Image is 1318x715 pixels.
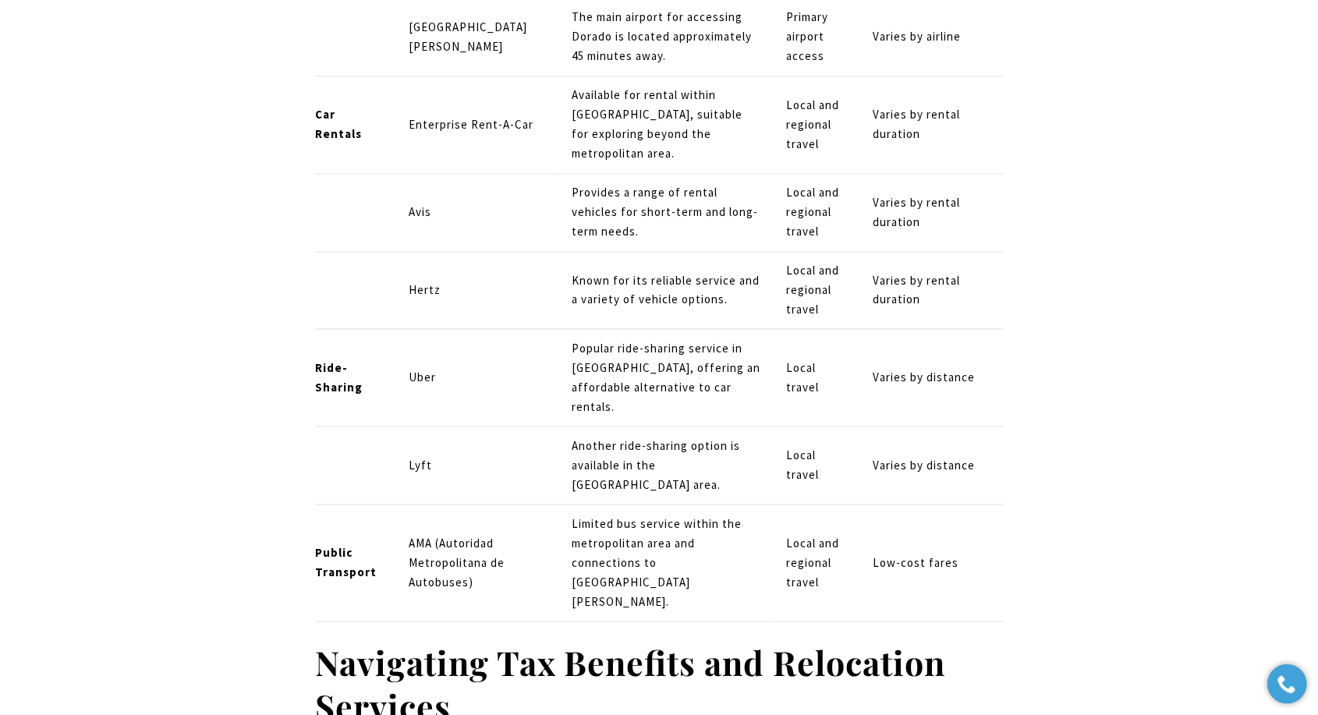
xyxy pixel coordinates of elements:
td: Enterprise Rent-A-Car [395,76,558,173]
td: Local and regional travel [773,173,859,251]
td: Provides a range of rental vehicles for short-term and long-term needs. [558,173,774,251]
td: Lyft [395,427,558,504]
strong: Public Transport [315,545,377,579]
td: Local travel [773,329,859,427]
td: Varies by rental duration [859,251,1003,329]
td: Local and regional travel [773,504,859,621]
td: Local travel [773,427,859,504]
td: Varies by distance [859,329,1003,427]
td: AMA (Autoridad Metropolitana de Autobuses) [395,504,558,621]
td: Low-cost fares [859,504,1003,621]
td: Another ride-sharing option is available in the [GEOGRAPHIC_DATA] area. [558,427,774,504]
strong: Ride-Sharing [315,360,363,395]
strong: Car Rentals [315,107,362,141]
td: Varies by distance [859,427,1003,504]
td: Hertz [395,251,558,329]
td: Varies by rental duration [859,76,1003,173]
td: Local and regional travel [773,251,859,329]
td: Uber [395,329,558,427]
td: Varies by rental duration [859,173,1003,251]
td: Available for rental within [GEOGRAPHIC_DATA], suitable for exploring beyond the metropolitan area. [558,76,774,173]
td: Local and regional travel [773,76,859,173]
td: Popular ride-sharing service in [GEOGRAPHIC_DATA], offering an affordable alternative to car rent... [558,329,774,427]
td: Avis [395,173,558,251]
td: Known for its reliable service and a variety of vehicle options. [558,251,774,329]
td: Limited bus service within the metropolitan area and connections to [GEOGRAPHIC_DATA][PERSON_NAME]. [558,504,774,621]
